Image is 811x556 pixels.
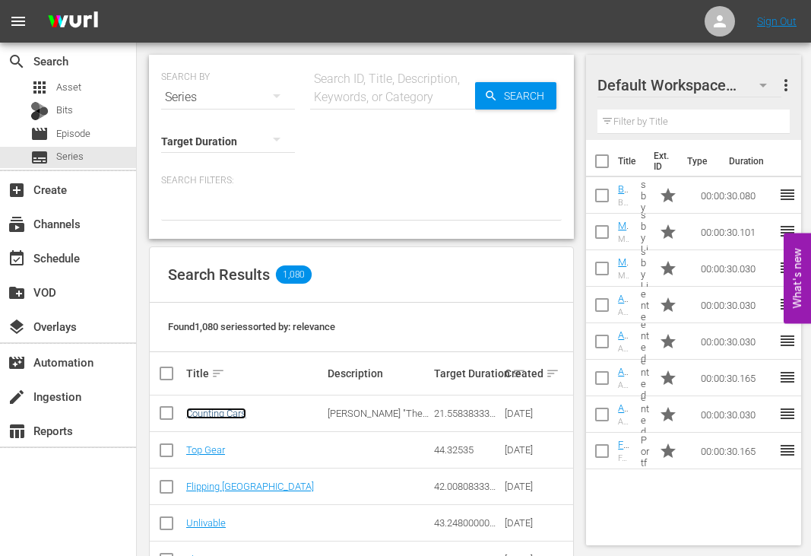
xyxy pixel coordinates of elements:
[618,380,628,390] div: Ax Men S6 image presented by History ( New logo) 30
[8,52,26,71] span: Search
[56,149,84,164] span: Series
[645,140,678,183] th: Ext. ID
[211,367,225,380] span: sort
[659,259,677,278] span: Promo
[618,344,628,354] div: Ax Men Life Image presented by History ( New logo) 30
[434,481,500,492] div: 42.00808333333334
[618,198,628,208] div: Best of Pawn Stars [PERSON_NAME] 30
[757,15,797,27] a: Sign Out
[618,417,628,427] div: Ax Men S7 image presented by History ( New logo) 30
[434,517,500,529] div: 43.248000000000005
[618,271,628,281] div: Movie Favorites by Lifetime Promo 30
[186,517,226,529] a: Unlivable
[659,332,677,351] span: Promo
[778,186,797,204] span: reorder
[720,140,811,183] th: Duration
[729,71,748,103] span: 8
[678,140,720,183] th: Type
[659,186,677,205] span: Promo
[618,140,645,183] th: Title
[168,265,270,284] span: Search Results
[161,174,562,187] p: Search Filters:
[434,408,500,419] div: 21.55838333333333
[186,364,323,383] div: Title
[635,287,653,323] td: Ax Men Tree image presented by History ( New logo) 30
[635,177,653,214] td: Best of Pawn Stars by History Promo 30
[778,441,797,459] span: reorder
[328,408,429,465] span: [PERSON_NAME] "The Count" [PERSON_NAME] and his team restore cars in a hurry.
[695,287,778,323] td: 00:00:30.030
[30,102,49,120] div: Bits
[778,295,797,313] span: reorder
[8,181,26,199] span: Create
[56,126,90,141] span: Episode
[695,396,778,433] td: 00:00:30.030
[186,481,314,492] a: Flipping [GEOGRAPHIC_DATA]
[56,80,81,95] span: Asset
[8,354,26,372] span: Automation
[8,318,26,336] span: Overlays
[635,396,653,433] td: Ax Men S7 image presented by History ( New logo) 30
[618,256,632,496] a: Movie Favorites by Lifetime Promo 30
[30,125,49,143] span: Episode
[618,183,630,457] a: Best of Pawn Stars [PERSON_NAME] 30
[8,249,26,268] span: Schedule
[618,234,628,244] div: Movie Favorites by Lifetime Promo 30
[186,408,246,419] a: Counting Cars
[8,215,26,234] span: Channels
[36,4,109,40] img: ans4CAIJ8jUAAAAAAAAAAAAAAAAAAAAAAAAgQb4GAAAAAAAAAAAAAAAAAAAAAAAAJMjXAAAAAAAAAAAAAAAAAAAAAAAAgAT5G...
[618,220,632,459] a: Movie Favorites by Lifetime Promo 30
[186,444,225,456] a: Top Gear
[778,222,797,240] span: reorder
[635,323,653,360] td: Ax Men Life Image presented by History ( New logo) 30
[778,332,797,350] span: reorder
[434,444,500,456] div: 44.32535
[505,517,536,529] div: [DATE]
[56,103,73,118] span: Bits
[695,360,778,396] td: 00:00:30.165
[778,405,797,423] span: reorder
[659,369,677,387] span: Promo
[695,250,778,287] td: 00:00:30.030
[618,453,628,463] div: FAST Channel Miscellaneous 2024 Winter Portfolio Lifestyle Cross Channel [PERSON_NAME]
[505,408,536,419] div: [DATE]
[328,367,429,380] div: Description
[635,360,653,396] td: Ax Men S6 image presented by History ( New logo) 30
[695,177,778,214] td: 00:00:30.080
[475,82,556,110] button: Search
[695,214,778,250] td: 00:00:30.101
[30,78,49,97] span: Asset
[8,388,26,406] span: Ingestion
[695,433,778,469] td: 00:00:30.165
[784,233,811,323] button: Open Feedback Widget
[635,250,653,287] td: Movie Favorites by Lifetime Promo 30
[434,364,500,383] div: Target Duration
[9,12,27,30] span: menu
[659,296,677,314] span: Promo
[778,368,797,386] span: reorder
[778,259,797,277] span: reorder
[505,364,536,383] div: Created
[276,265,312,284] span: 1,080
[777,67,795,103] button: more_vert
[659,442,677,460] span: Promo
[168,321,335,332] span: Found 1,080 series sorted by: relevance
[635,214,653,250] td: Movie Favorites by Lifetime Promo 30
[618,307,628,317] div: Ax Men Tree image presented by History ( New logo) 30
[659,223,677,241] span: Promo
[777,76,795,94] span: more_vert
[8,422,26,440] span: Reports
[635,433,653,469] td: FAST Channel Miscellaneous 2024 Winter Portfolio Lifestyle Cross Channel [PERSON_NAME]
[310,70,475,106] div: Search ID, Title, Description, Keywords, or Category
[30,148,49,167] span: Series
[505,444,536,456] div: [DATE]
[659,405,677,424] span: Promo
[505,481,536,492] div: [DATE]
[498,82,556,110] span: Search
[161,76,295,119] div: Series
[597,64,781,106] div: Default Workspace
[695,323,778,360] td: 00:00:30.030
[8,284,26,302] span: VOD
